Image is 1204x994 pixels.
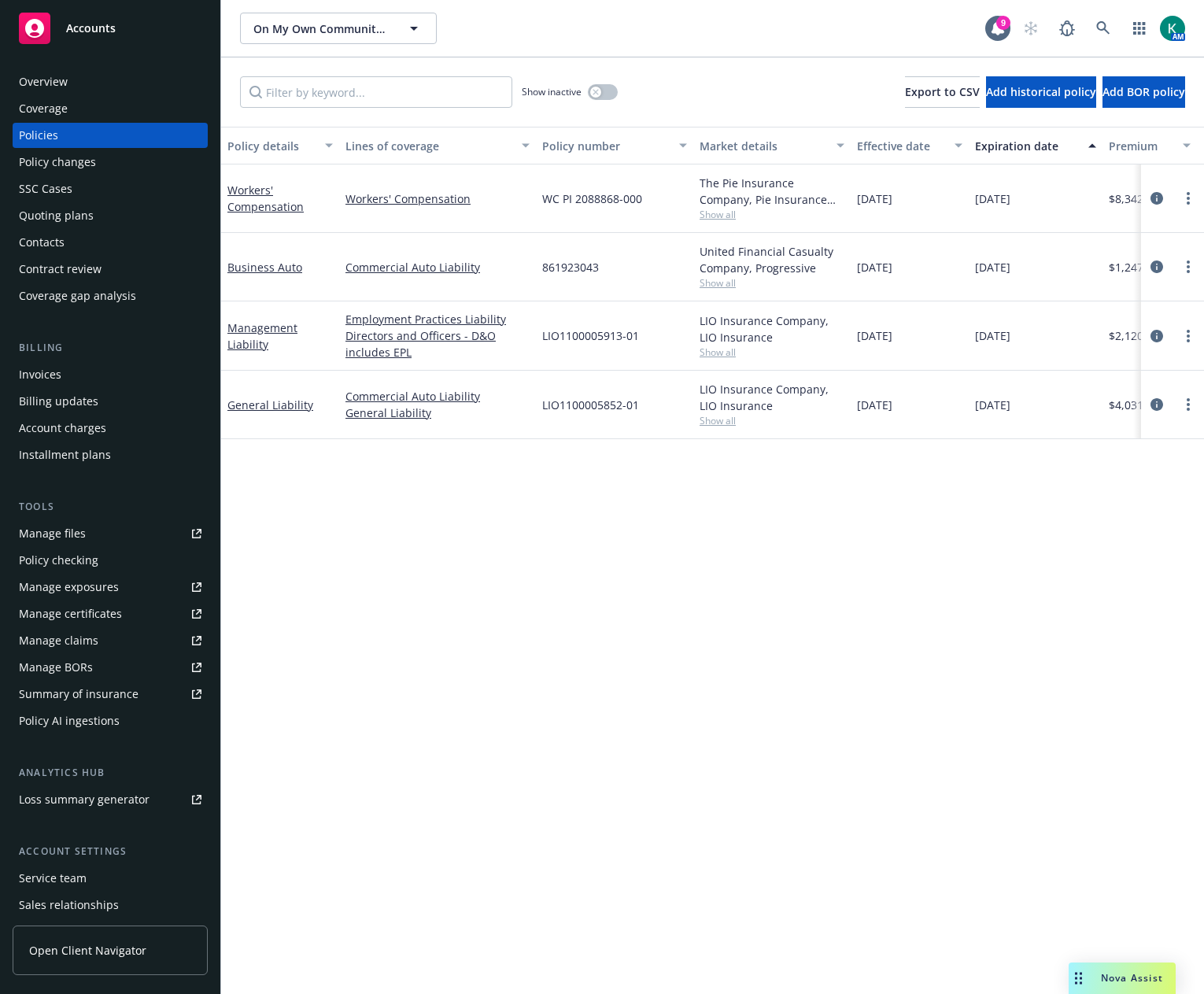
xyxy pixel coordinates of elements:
[345,405,530,421] a: General Liability
[13,708,208,733] a: Policy AI ingestions
[19,69,68,94] div: Overview
[1160,16,1185,41] img: photo
[700,312,844,345] div: LIO Insurance Company, LIO Insurance
[13,548,208,573] a: Policy checking
[905,84,980,99] span: Export to CSV
[13,866,208,891] a: Service team
[969,127,1102,164] button: Expiration date
[975,397,1010,413] span: [DATE]
[345,190,530,207] a: Workers' Compensation
[975,259,1010,275] span: [DATE]
[19,96,68,121] div: Coverage
[19,416,106,441] div: Account charges
[542,138,670,154] div: Policy number
[857,259,892,275] span: [DATE]
[1179,327,1198,345] a: more
[345,311,530,327] a: Employment Practices Liability
[975,138,1079,154] div: Expiration date
[19,389,98,414] div: Billing updates
[986,84,1096,99] span: Add historical policy
[1109,327,1159,344] span: $2,120.00
[19,150,96,175] div: Policy changes
[19,362,61,387] div: Invoices
[13,203,208,228] a: Quoting plans
[19,257,102,282] div: Contract review
[29,942,146,959] span: Open Client Navigator
[13,96,208,121] a: Coverage
[19,123,58,148] div: Policies
[240,76,512,108] input: Filter by keyword...
[345,388,530,405] a: Commercial Auto Liability
[13,257,208,282] a: Contract review
[13,362,208,387] a: Invoices
[1147,327,1166,345] a: circleInformation
[693,127,851,164] button: Market details
[13,787,208,812] a: Loss summary generator
[13,682,208,707] a: Summary of insurance
[1179,189,1198,208] a: more
[339,127,536,164] button: Lines of coverage
[996,16,1010,30] div: 9
[905,76,980,108] button: Export to CSV
[19,176,72,201] div: SSC Cases
[19,655,93,680] div: Manage BORs
[19,682,138,707] div: Summary of insurance
[13,655,208,680] a: Manage BORs
[1069,963,1088,994] div: Drag to move
[1179,395,1198,414] a: more
[13,176,208,201] a: SSC Cases
[227,183,304,214] a: Workers' Compensation
[13,521,208,546] a: Manage files
[13,150,208,175] a: Policy changes
[700,414,844,427] span: Show all
[1088,13,1119,44] a: Search
[857,138,945,154] div: Effective date
[13,575,208,600] a: Manage exposures
[857,397,892,413] span: [DATE]
[1147,189,1166,208] a: circleInformation
[19,708,120,733] div: Policy AI ingestions
[522,85,582,98] span: Show inactive
[986,76,1096,108] button: Add historical policy
[13,601,208,626] a: Manage certificates
[542,259,599,275] span: 861923043
[13,283,208,309] a: Coverage gap analysis
[227,138,316,154] div: Policy details
[19,787,150,812] div: Loss summary generator
[1101,971,1163,985] span: Nova Assist
[542,327,639,344] span: LIO1100005913-01
[700,175,844,208] div: The Pie Insurance Company, Pie Insurance (Carrier)
[19,442,111,467] div: Installment plans
[700,276,844,290] span: Show all
[1051,13,1083,44] a: Report a Bug
[700,345,844,359] span: Show all
[1124,13,1155,44] a: Switch app
[19,628,98,653] div: Manage claims
[240,13,437,44] button: On My Own Community Services
[857,190,892,207] span: [DATE]
[542,397,639,413] span: LIO1100005852-01
[13,499,208,515] div: Tools
[13,442,208,467] a: Installment plans
[1147,257,1166,276] a: circleInformation
[19,601,122,626] div: Manage certificates
[13,230,208,255] a: Contacts
[1015,13,1047,44] a: Start snowing
[19,283,136,309] div: Coverage gap analysis
[1109,259,1159,275] span: $1,247.00
[857,327,892,344] span: [DATE]
[975,327,1010,344] span: [DATE]
[13,123,208,148] a: Policies
[1109,138,1173,154] div: Premium
[345,138,512,154] div: Lines of coverage
[13,389,208,414] a: Billing updates
[345,327,530,360] a: Directors and Officers - D&O includes EPL
[13,340,208,356] div: Billing
[66,22,116,35] span: Accounts
[975,190,1010,207] span: [DATE]
[1179,257,1198,276] a: more
[253,20,390,37] span: On My Own Community Services
[13,844,208,859] div: Account settings
[19,866,87,891] div: Service team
